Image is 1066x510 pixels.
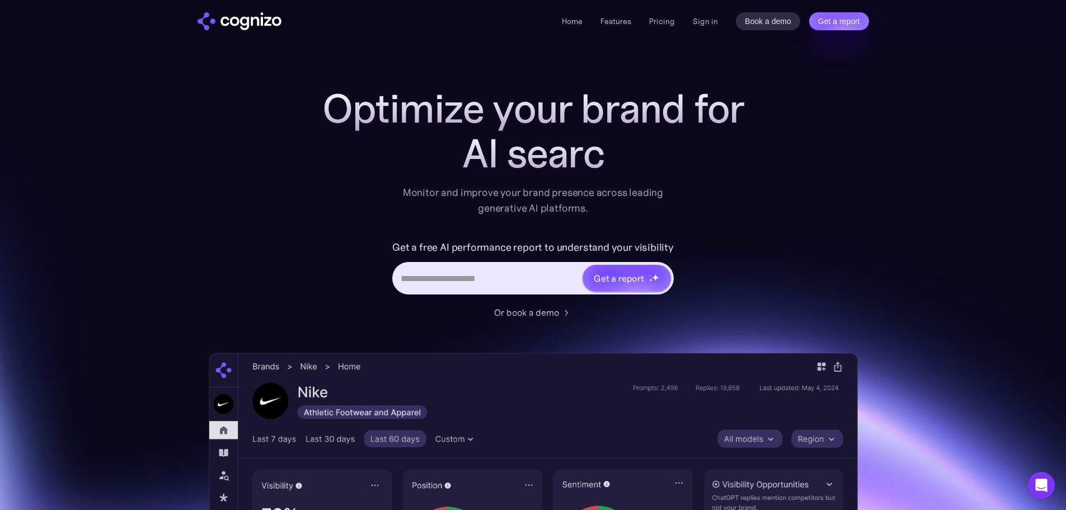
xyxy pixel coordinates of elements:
[494,306,572,319] a: Or book a demo
[198,12,281,30] img: cognizo logo
[649,274,651,276] img: star
[809,12,869,30] a: Get a report
[736,12,800,30] a: Book a demo
[309,131,757,176] div: AI searc
[494,306,559,319] div: Or book a demo
[652,274,659,281] img: star
[649,16,675,26] a: Pricing
[693,15,718,28] a: Sign in
[396,185,671,216] div: Monitor and improve your brand presence across leading generative AI platforms.
[562,16,583,26] a: Home
[309,86,757,131] h1: Optimize your brand for
[198,12,281,30] a: home
[649,278,653,282] img: star
[594,272,644,285] div: Get a report
[1028,472,1055,499] div: Open Intercom Messenger
[392,238,674,300] form: Hero URL Input Form
[600,16,631,26] a: Features
[392,238,674,256] label: Get a free AI performance report to understand your visibility
[581,264,672,293] a: Get a reportstarstarstar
